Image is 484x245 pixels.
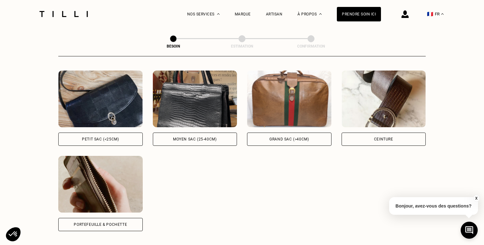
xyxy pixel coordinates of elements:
img: Tilli retouche votre Petit sac (<25cm) [58,71,143,127]
img: Tilli retouche votre Portefeuille & Pochette [58,156,143,213]
img: Menu déroulant à propos [319,13,322,15]
img: Tilli retouche votre Grand sac (>40cm) [247,71,331,127]
a: Prendre soin ici [337,7,381,21]
img: Tilli retouche votre Ceinture [342,71,426,127]
img: Tilli retouche votre Moyen sac (25-40cm) [153,71,237,127]
div: Besoin [142,44,205,48]
img: Logo du service de couturière Tilli [37,11,90,17]
a: Marque [235,12,251,16]
div: Estimation [210,44,274,48]
img: icône connexion [401,10,409,18]
img: menu déroulant [441,13,444,15]
div: Portefeuille & Pochette [74,223,127,226]
a: Artisan [266,12,283,16]
div: Ceinture [374,137,393,141]
button: X [473,195,479,202]
p: Bonjour, avez-vous des questions? [389,197,478,215]
img: Menu déroulant [217,13,220,15]
div: Grand sac (>40cm) [269,137,309,141]
div: Moyen sac (25-40cm) [173,137,216,141]
div: Confirmation [279,44,343,48]
span: 🇫🇷 [427,11,433,17]
div: Petit sac (<25cm) [82,137,119,141]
